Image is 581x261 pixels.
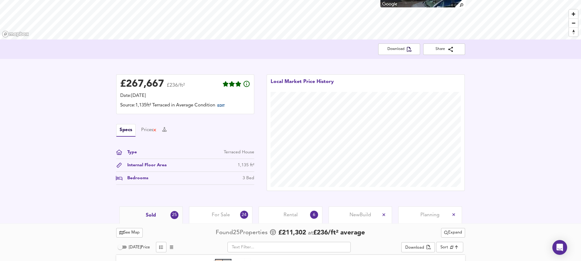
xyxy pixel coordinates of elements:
div: Local Market Price History [271,78,334,92]
button: Share [423,43,465,55]
div: Type [122,149,137,155]
button: Zoom in [569,10,578,19]
button: Expand [441,228,465,238]
div: 3 Bed [243,175,254,181]
div: 24 [240,211,248,219]
div: Sort [440,244,448,250]
button: Specs [116,124,136,137]
div: Source: 1,135ft² Terraced in Average Condition [120,102,250,110]
span: New Build [350,212,371,218]
div: £ 267,667 [120,80,164,89]
span: See Map [119,229,140,236]
div: Date: [DATE] [120,93,250,99]
button: Download [378,43,420,55]
span: Sold [146,212,156,219]
div: Sort [436,242,463,252]
button: See Map [116,228,143,238]
div: Download [405,244,424,251]
span: Rental [284,212,298,218]
span: £236/ft² [167,83,185,92]
span: Zoom out [569,19,578,27]
a: Mapbox homepage [2,31,29,38]
span: [DATE] Price [129,245,150,249]
span: EDIT [217,104,225,108]
span: Expand [444,229,462,236]
div: split button [401,242,435,253]
span: at [308,230,313,236]
div: Terraced House [224,149,254,155]
span: Share [428,46,460,52]
div: Internal Floor Area [122,162,167,168]
span: £ 236 / ft² average [313,230,365,236]
span: Reset bearing to north [569,28,578,36]
div: 6 [310,211,318,219]
input: Text Filter... [227,242,351,252]
div: 1,135 ft² [238,162,254,168]
div: Found 25 Propert ies [216,229,269,237]
span: Download [383,46,415,52]
div: split button [441,228,465,238]
div: 25 [170,211,178,219]
span: For Sale [212,212,230,218]
button: Reset bearing to north [569,27,578,36]
div: Open Intercom Messenger [552,240,567,255]
button: Prices [141,127,157,134]
span: Planning [420,212,440,218]
span: £ 211,302 [278,228,306,238]
button: Zoom out [569,19,578,27]
div: Bedrooms [122,175,148,181]
button: Download [401,242,435,253]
